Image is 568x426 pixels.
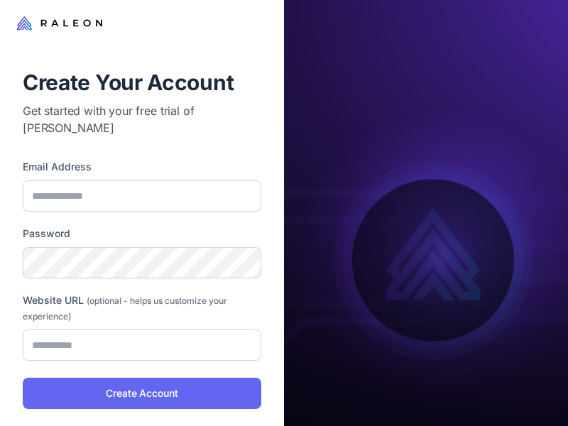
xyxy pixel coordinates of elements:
[23,68,261,97] h1: Create Your Account
[23,102,261,136] p: Get started with your free trial of [PERSON_NAME]
[23,293,261,324] label: Website URL
[106,386,177,401] span: Create Account
[23,226,261,241] label: Password
[23,295,227,322] span: (optional - helps us customize your experience)
[23,378,261,409] button: Create Account
[23,159,261,175] label: Email Address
